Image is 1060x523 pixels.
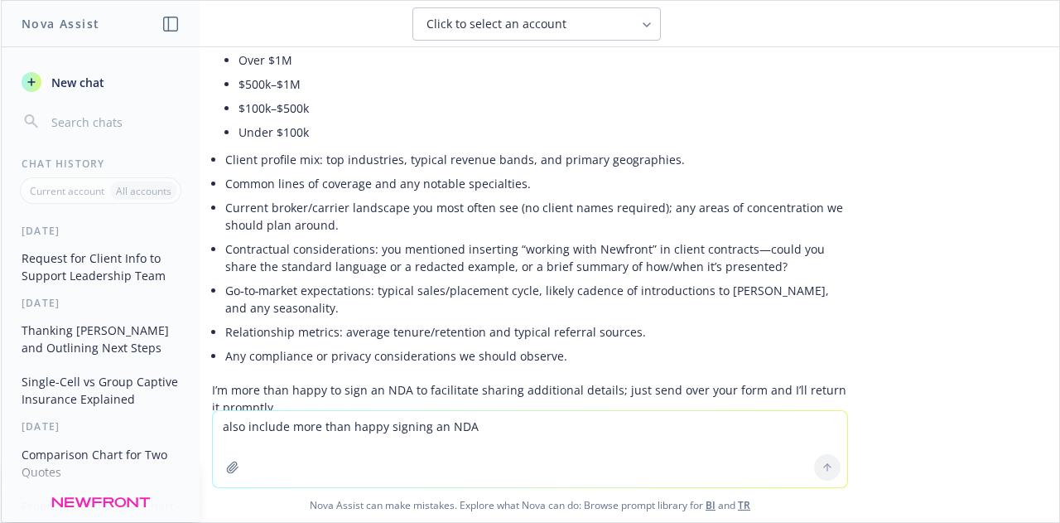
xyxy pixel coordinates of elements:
[22,15,99,32] h1: Nova Assist
[238,48,848,72] li: Over $1M
[706,498,715,512] a: BI
[426,16,566,32] span: Click to select an account
[2,224,200,238] div: [DATE]
[225,237,848,278] li: Contractual considerations: you mentioned inserting “working with Newfront” in client contracts—c...
[238,120,848,144] li: Under $100k
[15,368,186,413] button: Single-Cell vs Group Captive Insurance Explained
[15,245,186,289] button: Request for Client Info to Support Leadership Team
[225,172,848,196] li: Common lines of coverage and any notable specialties.
[225,27,848,148] li: Segmentation by annual insurance premium/spend (approximate percentages are perfect), for example:
[30,184,104,198] p: Current account
[225,278,848,320] li: Go‑to‑market expectations: typical sales/placement cycle, likely cadence of introductions to [PER...
[15,441,186,486] button: Comparison Chart for Two Quotes
[15,67,186,97] button: New chat
[2,296,200,310] div: [DATE]
[412,7,661,41] button: Click to select an account
[48,110,180,133] input: Search chats
[116,184,171,198] p: All accounts
[225,148,848,172] li: Client profile mix: top industries, typical revenue bands, and primary geographies.
[2,157,200,171] div: Chat History
[2,419,200,433] div: [DATE]
[225,196,848,237] li: Current broker/carrier landscape you most often see (no client names required); any areas of conc...
[15,317,186,361] button: Thanking [PERSON_NAME] and Outlining Next Steps
[225,344,848,368] li: Any compliance or privacy considerations we should observe.
[212,381,848,416] p: I’m more than happy to sign an NDA to facilitate sharing additional details; just send over your ...
[7,488,1053,522] span: Nova Assist can make mistakes. Explore what Nova can do: Browse prompt library for and
[738,498,750,512] a: TR
[225,320,848,344] li: Relationship metrics: average tenure/retention and typical referral sources.
[238,96,848,120] li: $100k–$500k
[48,74,104,91] span: New chat
[238,72,848,96] li: $500k–$1M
